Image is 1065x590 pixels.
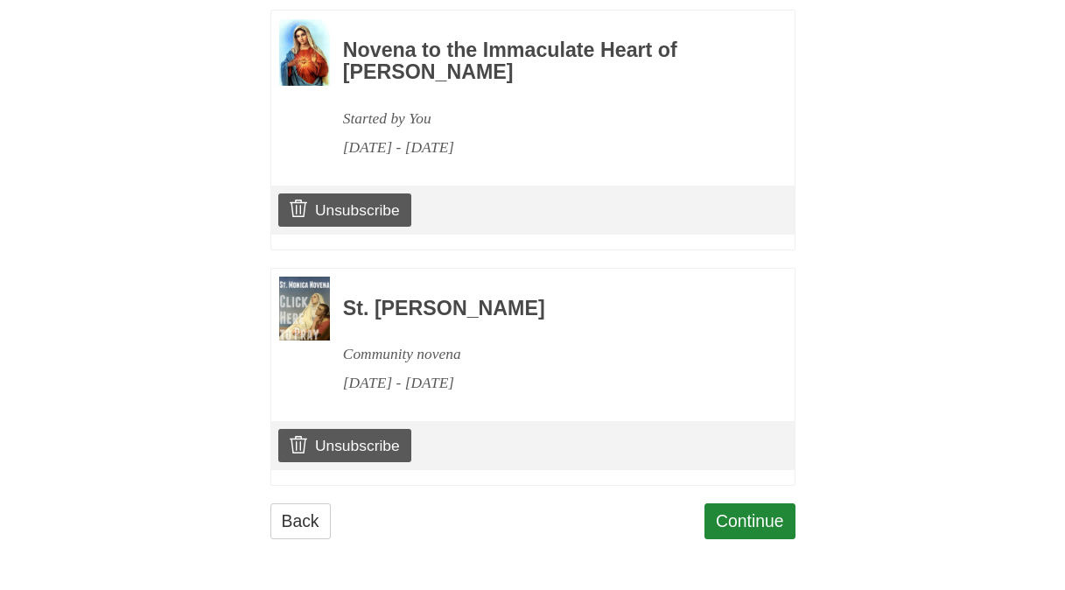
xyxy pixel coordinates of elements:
[278,429,410,462] a: Unsubscribe
[279,277,330,341] img: Novena image
[270,503,331,539] a: Back
[343,298,747,320] h3: St. [PERSON_NAME]
[343,39,747,84] h3: Novena to the Immaculate Heart of [PERSON_NAME]
[279,19,330,87] img: Novena image
[704,503,795,539] a: Continue
[278,193,410,227] a: Unsubscribe
[343,369,747,397] div: [DATE] - [DATE]
[343,133,747,162] div: [DATE] - [DATE]
[343,104,747,133] div: Started by You
[343,340,747,369] div: Community novena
